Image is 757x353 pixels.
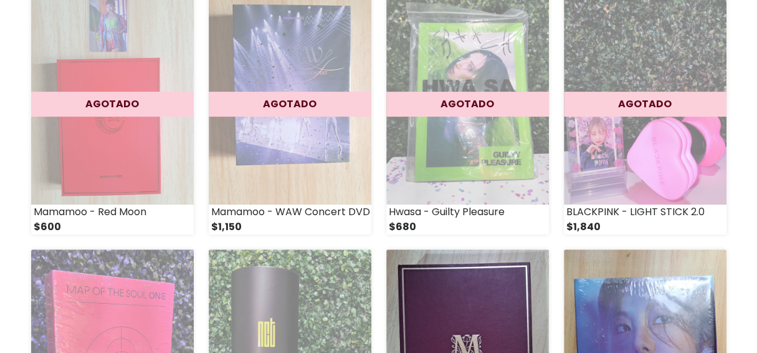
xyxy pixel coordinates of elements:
[564,92,726,117] div: AGOTADO
[386,205,549,220] div: Hwasa - Guilty Pleasure
[31,205,194,220] div: Mamamoo - Red Moon
[564,205,726,220] div: BLACKPINK - LIGHT STICK 2.0
[386,220,549,235] div: $680
[31,220,194,235] div: $600
[31,92,194,117] div: AGOTADO
[209,92,371,117] div: AGOTADO
[209,220,371,235] div: $1,150
[564,220,726,235] div: $1,840
[386,92,549,117] div: AGOTADO
[209,205,371,220] div: Mamamoo - WAW Concert DVD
